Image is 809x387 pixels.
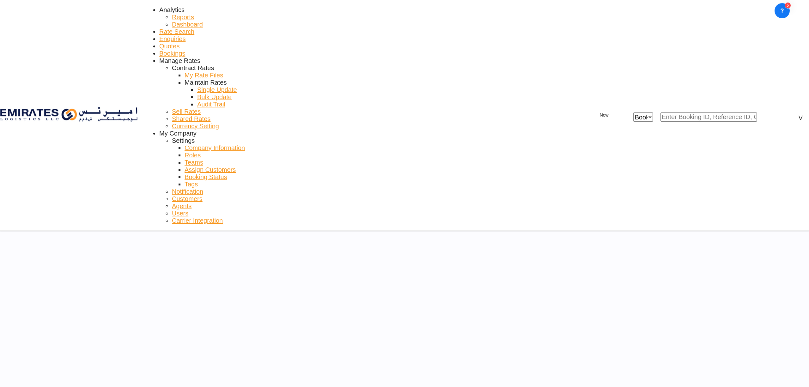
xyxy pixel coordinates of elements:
div: V [799,114,803,122]
input: Enter Booking ID, Reference ID, Order ID [660,112,757,122]
span: New [592,112,616,118]
a: Customers [172,195,203,203]
a: Enquiries [159,35,186,43]
a: Sell Rates [172,108,201,115]
div: Analytics [159,6,185,14]
md-icon: icon-chevron-down [653,113,660,121]
a: My Rate Files [185,72,223,79]
span: Help [778,114,786,122]
div: icon-magnify [764,113,772,121]
span: My Company [159,130,197,137]
md-icon: icon-chevron-down [609,112,616,119]
a: Rate Search [159,28,194,35]
a: Bookings [159,50,185,57]
span: Contract Rates [172,64,214,71]
a: Reports [172,14,194,21]
span: Booking Status [185,173,227,180]
span: Enquiries [159,35,186,42]
a: Tags [185,181,198,188]
a: Notification [172,188,203,195]
span: Settings [172,137,195,144]
a: Single Update [197,86,237,94]
a: Quotes [159,43,179,50]
md-icon: icon-plus 400-fg [592,112,600,119]
span: Company Information [185,144,245,151]
span: Analytics [159,6,185,13]
a: Teams [185,159,203,166]
a: Bulk Update [197,94,232,101]
span: Single Update [197,86,237,93]
md-icon: icon-magnify [757,113,764,121]
a: Currency Setting [172,123,219,130]
a: Agents [172,203,192,210]
a: Assign Customers [185,166,236,173]
span: Bulk Update [197,94,232,100]
div: Contract Rates [172,64,214,72]
md-icon: icon-close [626,113,633,120]
button: icon-plus 400-fgNewicon-chevron-down [589,109,619,122]
a: Dashboard [172,21,203,28]
span: Agents [172,203,192,209]
a: Users [172,210,188,217]
span: Shared Rates [172,115,210,122]
span: icon-magnify [757,112,764,122]
a: Booking Status [185,173,227,181]
span: Customers [172,195,203,202]
span: Manage Rates [159,57,200,64]
a: Shared Rates [172,115,210,123]
a: Roles [185,152,201,159]
a: Carrier Integration [172,217,223,224]
a: Company Information [185,144,245,152]
span: Maintain Rates [185,79,227,86]
a: Audit Trail [197,101,225,108]
span: icon-close [626,112,633,122]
